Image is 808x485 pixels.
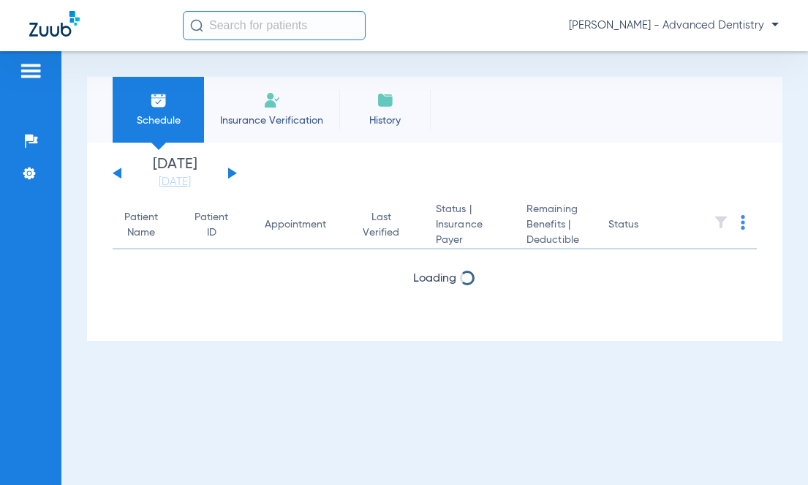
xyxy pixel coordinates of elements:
[265,217,326,233] div: Appointment
[526,233,585,248] span: Deductible
[424,202,515,249] th: Status |
[195,210,241,241] div: Patient ID
[265,217,339,233] div: Appointment
[436,217,503,248] span: Insurance Payer
[190,19,203,32] img: Search Icon
[183,11,366,40] input: Search for patients
[377,91,394,109] img: History
[29,11,80,37] img: Zuub Logo
[124,210,171,241] div: Patient Name
[124,113,193,128] span: Schedule
[19,62,42,80] img: hamburger-icon
[363,210,412,241] div: Last Verified
[131,157,219,189] li: [DATE]
[413,273,456,285] span: Loading
[263,91,281,109] img: Manual Insurance Verification
[515,202,597,249] th: Remaining Benefits |
[363,210,399,241] div: Last Verified
[350,113,420,128] span: History
[741,215,745,230] img: group-dot-blue.svg
[215,113,328,128] span: Insurance Verification
[597,202,695,249] th: Status
[124,210,158,241] div: Patient Name
[131,175,219,189] a: [DATE]
[150,91,167,109] img: Schedule
[569,18,779,33] span: [PERSON_NAME] - Advanced Dentistry
[195,210,228,241] div: Patient ID
[714,215,728,230] img: filter.svg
